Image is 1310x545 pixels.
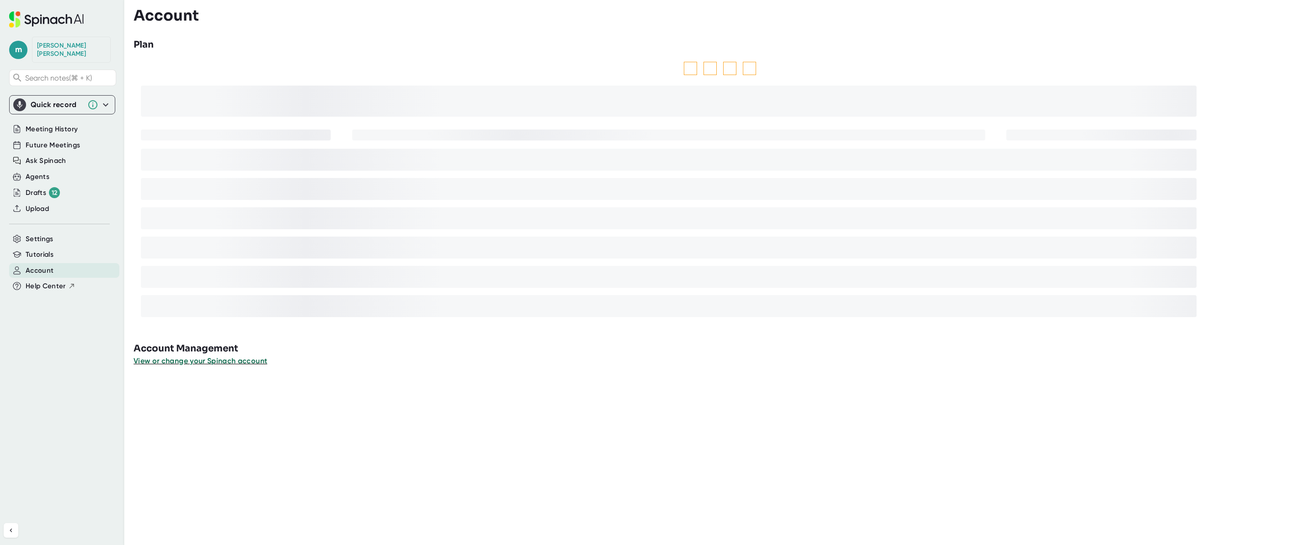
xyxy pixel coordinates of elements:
span: m [9,41,27,59]
button: Upload [26,204,49,214]
span: Help Center [26,281,66,291]
button: Tutorials [26,249,54,260]
button: Help Center [26,281,75,291]
h3: Account Management [134,342,1310,356]
div: Drafts [26,187,60,198]
h3: Plan [134,38,154,52]
button: View or change your Spinach account [134,356,267,367]
div: Mike Britton [37,42,106,58]
button: Collapse sidebar [4,523,18,538]
span: View or change your Spinach account [134,356,267,365]
div: Quick record [31,100,83,109]
div: Quick record [13,96,111,114]
div: 12 [49,187,60,198]
button: Drafts 12 [26,187,60,198]
button: Settings [26,234,54,244]
button: Meeting History [26,124,78,135]
span: Search notes (⌘ + K) [25,74,113,82]
button: Account [26,265,54,276]
h3: Account [134,7,199,24]
button: Ask Spinach [26,156,66,166]
button: Agents [26,172,49,182]
button: Future Meetings [26,140,80,151]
